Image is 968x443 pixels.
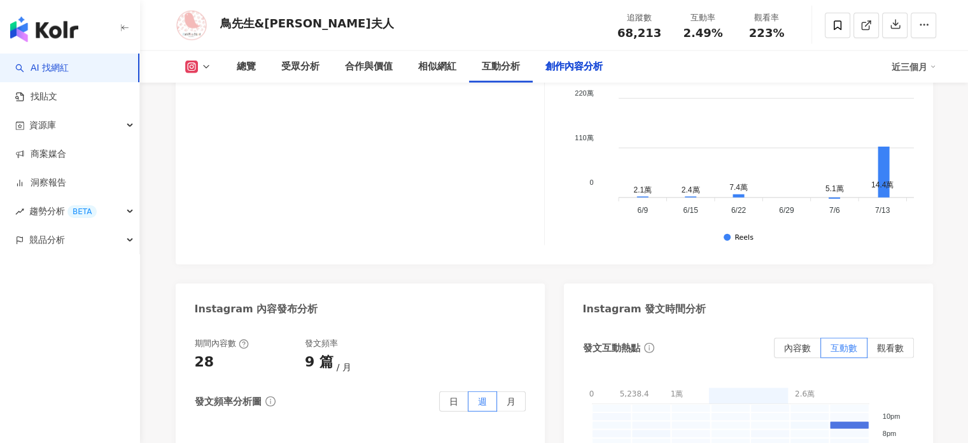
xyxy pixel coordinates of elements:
span: 2.49% [683,27,722,40]
a: 洞察報告 [15,177,66,189]
div: 創作內容分析 [545,59,603,75]
tspan: 220萬 [575,90,593,98]
span: 週 [478,396,487,407]
div: 總覽 [237,59,256,75]
span: 68,213 [617,26,661,40]
div: 發文頻率 [305,338,338,349]
tspan: 6/22 [731,206,746,215]
a: 找貼文 [15,91,57,103]
tspan: 6/29 [779,206,794,215]
div: BETA [67,205,97,218]
span: 日 [449,396,458,407]
div: 觀看率 [743,11,791,24]
tspan: 110萬 [575,134,593,142]
span: rise [15,207,24,216]
div: 發文互動熱點 [583,342,640,355]
div: Instagram 發文時間分析 [583,302,706,316]
tspan: 6/9 [637,206,648,215]
div: Instagram 內容發布分析 [195,302,318,316]
tspan: 10pm [882,413,900,421]
a: searchAI 找網紅 [15,62,69,75]
span: info-circle [642,341,656,355]
tspan: 8pm [882,430,895,438]
span: 內容數 [784,343,811,353]
span: info-circle [263,395,277,409]
span: 月 [337,362,351,372]
div: Reels [734,234,753,242]
div: 近三個月 [892,57,936,77]
a: 商案媒合 [15,148,66,161]
tspan: 0 [589,179,593,187]
span: 互動數 [831,343,857,353]
span: 觀看數 [877,343,904,353]
div: 合作與價值 [345,59,393,75]
span: 競品分析 [29,226,65,254]
div: 相似網紅 [418,59,456,75]
div: 追蹤數 [615,11,664,24]
div: 期間內容數 [195,338,249,349]
div: 互動分析 [482,59,520,75]
div: 鳥先生&[PERSON_NAME]夫人 [220,15,394,31]
div: 受眾分析 [281,59,319,75]
img: KOL Avatar [172,6,211,45]
div: 發文頻率分析圖 [195,395,262,409]
div: 28 [195,352,214,372]
img: logo [10,17,78,42]
span: 趨勢分析 [29,197,97,226]
tspan: 7/6 [829,206,839,215]
span: 月 [507,396,516,407]
span: 資源庫 [29,111,56,140]
tspan: 7/13 [875,206,890,215]
div: 互動率 [679,11,727,24]
span: 223% [749,27,785,40]
div: 9 篇 [305,352,333,372]
tspan: 6/15 [683,206,698,215]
